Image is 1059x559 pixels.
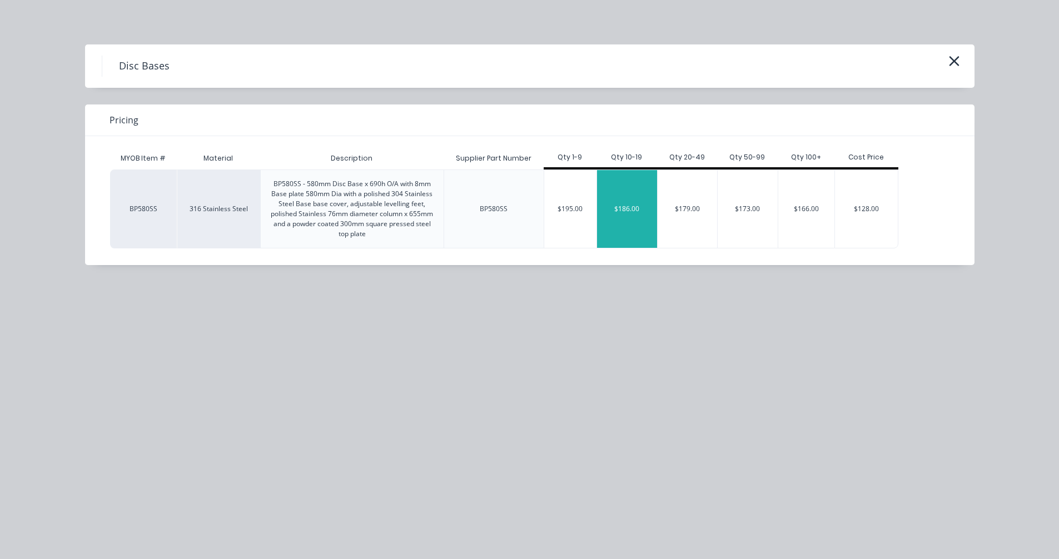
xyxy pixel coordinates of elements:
[544,152,597,162] div: Qty 1-9
[544,170,597,248] div: $195.00
[717,152,778,162] div: Qty 50-99
[778,170,834,248] div: $166.00
[480,204,508,214] div: BP580SS
[658,170,718,248] div: $179.00
[177,147,260,169] div: Material
[657,152,718,162] div: Qty 20-49
[447,144,540,172] div: Supplier Part Number
[102,56,186,77] h4: Disc Bases
[718,170,778,248] div: $173.00
[596,152,657,162] div: Qty 10-19
[597,170,657,248] div: $186.00
[834,152,898,162] div: Cost Price
[835,170,898,248] div: $128.00
[778,152,834,162] div: Qty 100+
[110,113,138,127] span: Pricing
[110,169,177,248] div: BP580SS
[270,179,435,239] div: BP580SS - 580mm Disc Base x 690h O/A with 8mm Base plate 580mm Dia with a polished 304 Stainless ...
[177,169,260,248] div: 316 Stainless Steel
[110,147,177,169] div: MYOB Item #
[322,144,381,172] div: Description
